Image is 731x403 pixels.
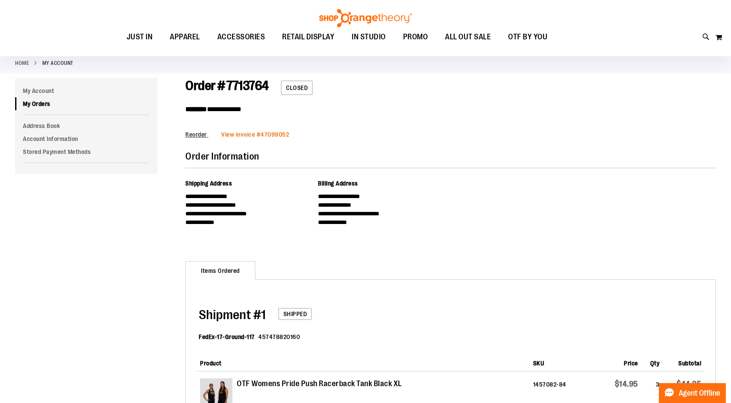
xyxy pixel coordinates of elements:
a: Reorder [185,131,208,138]
a: View invoice #47099052 [221,131,289,138]
th: Price [600,352,641,371]
strong: My Account [42,59,73,67]
span: Order # 7713764 [185,78,269,93]
th: Product [197,352,529,371]
span: $14.95 [615,380,638,388]
span: 1 [199,307,266,322]
img: Shop Orangetheory [318,9,413,27]
dt: FedEx-17-Ground-117 [199,333,255,341]
span: Order Information [185,151,259,162]
span: APPAREL [170,27,200,47]
span: Shipped [278,308,312,320]
th: Qty [642,352,663,371]
strong: Items Ordered [185,261,255,280]
span: JUST IN [127,27,153,47]
span: ACCESSORIES [217,27,265,47]
button: Agent Offline [659,383,726,403]
th: Subtotal [663,352,705,371]
span: PROMO [403,27,428,47]
dd: 457478820160 [258,333,300,341]
th: SKU [530,352,601,371]
span: Shipment # [199,307,261,322]
span: $44.85 [677,380,701,388]
span: Billing Address [318,180,358,187]
a: Account Information [15,132,157,145]
a: Home [15,59,29,67]
span: View invoice # [221,131,261,138]
span: Shipping Address [185,180,232,187]
strong: OTF Womens Pride Push Racerback Tank Black XL [237,378,402,390]
span: Closed [281,80,313,95]
span: IN STUDIO [352,27,386,47]
a: Stored Payment Methods [15,145,157,158]
a: My Account [15,84,157,97]
span: RETAIL DISPLAY [282,27,334,47]
span: OTF BY YOU [508,27,547,47]
a: Address Book [15,119,157,132]
a: My Orders [15,97,157,110]
span: Reorder [185,131,207,138]
span: Agent Offline [679,389,720,397]
span: ALL OUT SALE [445,27,491,47]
